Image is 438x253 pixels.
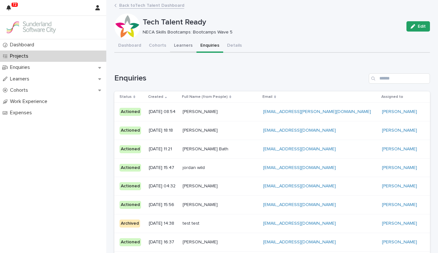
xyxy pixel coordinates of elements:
tr: Archived[DATE] 14:38test testtest test [EMAIL_ADDRESS][DOMAIN_NAME] [PERSON_NAME] [114,214,430,233]
a: [PERSON_NAME] [382,239,417,245]
p: [DATE] 04:32 [149,183,177,189]
tr: Actioned[DATE] 18:18[PERSON_NAME][PERSON_NAME] [EMAIL_ADDRESS][DOMAIN_NAME] [PERSON_NAME] [114,121,430,140]
p: [DATE] 15:56 [149,202,177,208]
a: [EMAIL_ADDRESS][DOMAIN_NAME] [263,202,336,207]
button: Dashboard [114,39,145,53]
p: [PERSON_NAME] [183,108,219,115]
button: Enquiries [196,39,223,53]
p: [PERSON_NAME] [183,238,219,245]
p: Work Experience [7,98,52,105]
p: [DATE] 16:37 [149,239,177,245]
p: Learners [7,76,34,82]
tr: Actioned[DATE] 16:37[PERSON_NAME][PERSON_NAME] [EMAIL_ADDRESS][DOMAIN_NAME] [PERSON_NAME] [114,233,430,251]
img: GVzBcg19RCOYju8xzymn [5,21,57,34]
p: Projects [7,53,33,59]
p: [PERSON_NAME] [183,182,219,189]
a: [EMAIL_ADDRESS][DOMAIN_NAME] [263,221,336,226]
div: Actioned [119,145,141,153]
button: Cohorts [145,39,170,53]
p: Email [262,93,272,100]
p: Cohorts [7,87,33,93]
p: Expenses [7,110,37,116]
p: Dashboard [7,42,39,48]
p: [DATE] 14:38 [149,221,177,226]
button: Edit [406,21,430,32]
p: Enquiries [7,64,35,70]
a: [EMAIL_ADDRESS][PERSON_NAME][DOMAIN_NAME] [263,109,371,114]
a: [PERSON_NAME] [382,165,417,171]
p: [DATE] 11:21 [149,146,177,152]
p: Created [148,93,163,100]
tr: Actioned[DATE] 08:54[PERSON_NAME][PERSON_NAME] [EMAIL_ADDRESS][PERSON_NAME][DOMAIN_NAME] [PERSON_... [114,103,430,121]
p: Assigned to [381,93,403,100]
p: Status [119,93,132,100]
a: [PERSON_NAME] [382,183,417,189]
a: [PERSON_NAME] [382,109,417,115]
div: 72 [6,4,15,15]
div: Actioned [119,182,141,190]
p: 72 [13,2,17,7]
tr: Actioned[DATE] 11:21[PERSON_NAME] Bath[PERSON_NAME] Bath [EMAIL_ADDRESS][DOMAIN_NAME] [PERSON_NAME] [114,140,430,158]
p: [PERSON_NAME] Bath [183,145,230,152]
p: [DATE] 18:18 [149,128,177,133]
p: NECA Skills Bootcamps: Bootcamps Wave 5 [143,30,399,35]
p: [PERSON_NAME] [183,126,219,133]
a: [EMAIL_ADDRESS][DOMAIN_NAME] [263,240,336,244]
div: Actioned [119,201,141,209]
p: Tech Talent Ready [143,18,401,27]
h1: Enquiries [114,74,366,83]
input: Search [369,73,430,84]
div: Actioned [119,126,141,135]
button: Learners [170,39,196,53]
tr: Actioned[DATE] 04:32[PERSON_NAME][PERSON_NAME] [EMAIL_ADDRESS][DOMAIN_NAME] [PERSON_NAME] [114,177,430,196]
a: [EMAIL_ADDRESS][DOMAIN_NAME] [263,184,336,188]
p: [DATE] 08:54 [149,109,177,115]
div: Archived [119,220,140,228]
a: [EMAIL_ADDRESS][DOMAIN_NAME] [263,147,336,151]
button: Details [223,39,246,53]
a: [PERSON_NAME] [382,146,417,152]
a: [EMAIL_ADDRESS][DOMAIN_NAME] [263,165,336,170]
p: jordan wild [183,164,206,171]
span: Edit [418,24,426,29]
div: Actioned [119,108,141,116]
p: Full Name (from People) [182,93,228,100]
div: Actioned [119,164,141,172]
p: [DATE] 15:47 [149,165,177,171]
a: Back toTech Talent Dashboard [119,1,184,9]
a: [PERSON_NAME] [382,128,417,133]
a: [PERSON_NAME] [382,202,417,208]
tr: Actioned[DATE] 15:47jordan wildjordan wild [EMAIL_ADDRESS][DOMAIN_NAME] [PERSON_NAME] [114,158,430,177]
p: [PERSON_NAME] [183,201,219,208]
div: Actioned [119,238,141,246]
p: test test [183,220,201,226]
a: [PERSON_NAME] [382,221,417,226]
tr: Actioned[DATE] 15:56[PERSON_NAME][PERSON_NAME] [EMAIL_ADDRESS][DOMAIN_NAME] [PERSON_NAME] [114,196,430,214]
a: [EMAIL_ADDRESS][DOMAIN_NAME] [263,128,336,133]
